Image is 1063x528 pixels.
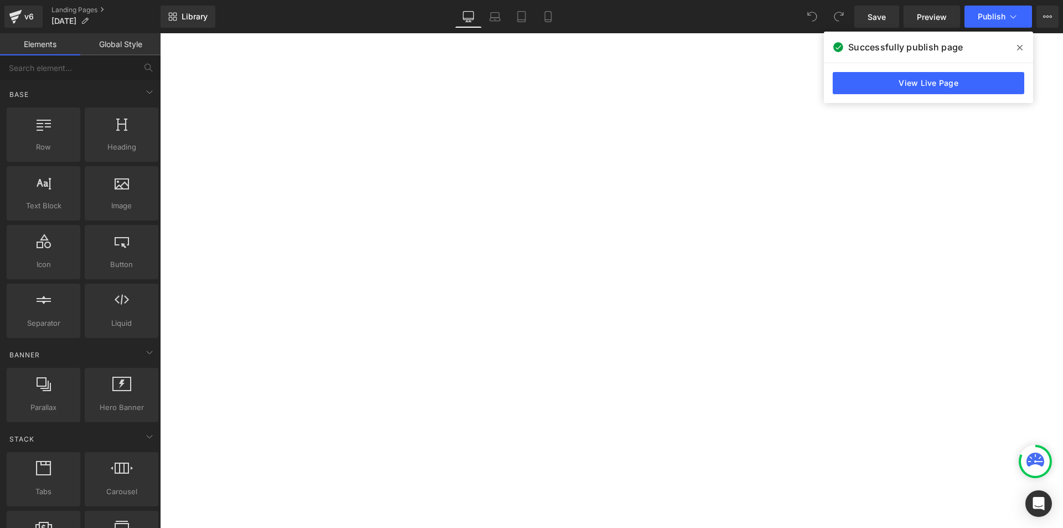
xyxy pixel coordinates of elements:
[88,486,155,498] span: Carousel
[10,486,77,498] span: Tabs
[4,6,43,28] a: v6
[978,12,1005,21] span: Publish
[868,11,886,23] span: Save
[964,6,1032,28] button: Publish
[161,6,215,28] a: New Library
[482,6,508,28] a: Laptop
[904,6,960,28] a: Preview
[10,141,77,153] span: Row
[10,200,77,212] span: Text Block
[917,11,947,23] span: Preview
[801,6,823,28] button: Undo
[88,317,155,329] span: Liquid
[10,402,77,413] span: Parallax
[88,200,155,212] span: Image
[833,72,1024,94] a: View Live Page
[1025,490,1052,517] div: Open Intercom Messenger
[8,350,41,360] span: Banner
[88,141,155,153] span: Heading
[1036,6,1059,28] button: More
[848,40,963,54] span: Successfully publish page
[8,89,30,100] span: Base
[8,434,35,444] span: Stack
[828,6,850,28] button: Redo
[51,6,161,14] a: Landing Pages
[22,9,36,24] div: v6
[10,317,77,329] span: Separator
[88,259,155,270] span: Button
[508,6,535,28] a: Tablet
[535,6,561,28] a: Mobile
[182,12,208,22] span: Library
[10,259,77,270] span: Icon
[80,33,161,55] a: Global Style
[51,17,76,25] span: [DATE]
[88,402,155,413] span: Hero Banner
[455,6,482,28] a: Desktop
